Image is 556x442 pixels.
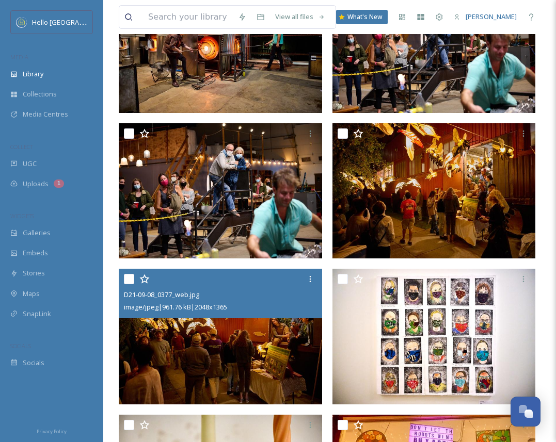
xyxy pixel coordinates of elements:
span: Hello [GEOGRAPHIC_DATA] [32,17,115,27]
span: Media Centres [23,109,68,119]
img: images.png [17,17,27,27]
span: COLLECT [10,143,33,151]
img: D21-09-08_0350_web.jpg [332,269,536,404]
span: image/jpeg | 961.76 kB | 2048 x 1365 [124,302,227,312]
span: SnapLink [23,309,51,319]
img: D21-09-08_0588_web.jpg [119,123,322,259]
span: Galleries [23,228,51,238]
input: Search your library [143,6,233,28]
span: MEDIA [10,53,28,61]
span: D21-09-08_0377_web.jpg [124,290,199,299]
a: What's New [336,10,388,24]
span: Embeds [23,248,48,258]
span: UGC [23,159,37,169]
img: D21-09-08_0377_web.jpg [119,269,322,404]
a: Privacy Policy [37,424,67,437]
span: SOCIALS [10,342,31,350]
a: [PERSON_NAME] [449,7,522,27]
a: View all files [270,7,330,27]
img: D21-09-08_0374_web.jpg [332,123,536,259]
span: [PERSON_NAME] [466,12,517,21]
button: Open Chat [511,397,541,427]
div: 1 [54,179,64,188]
span: Stories [23,268,45,278]
span: Privacy Policy [37,428,67,435]
span: Uploads [23,179,49,189]
span: WIDGETS [10,212,34,220]
span: Collections [23,89,57,99]
span: Socials [23,358,44,368]
span: Maps [23,289,40,299]
span: Library [23,69,43,79]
